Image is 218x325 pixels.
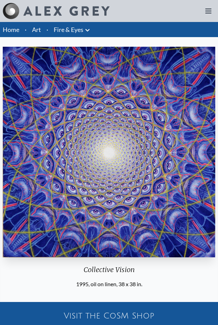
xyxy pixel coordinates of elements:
img: Collective-Vision-1995-Alex-Grey-watermarked.jpg [3,47,215,257]
a: Fire & Eyes [54,25,83,34]
li: · [22,22,29,37]
a: Art [32,25,41,34]
li: · [44,22,51,37]
a: Home [3,26,19,33]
